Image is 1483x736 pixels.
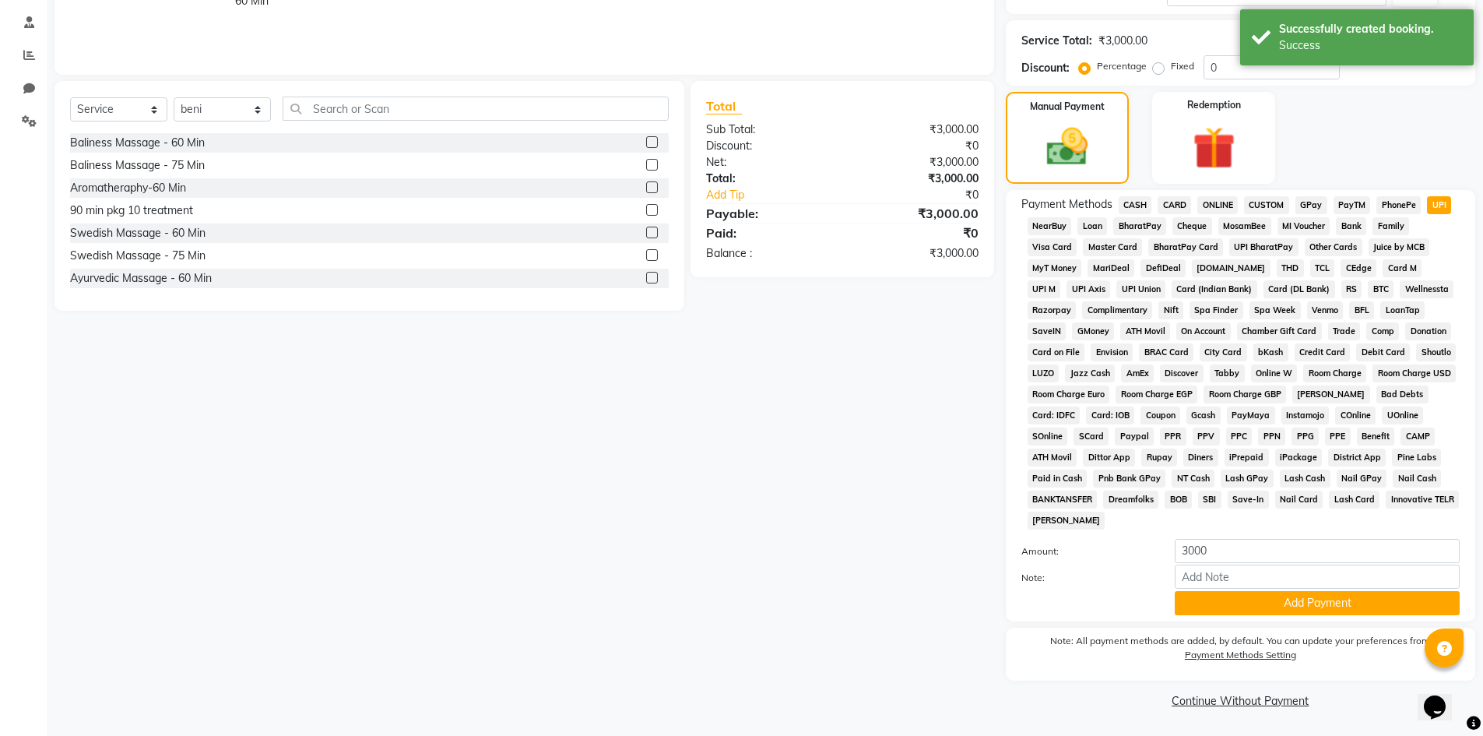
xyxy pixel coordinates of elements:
[1303,364,1366,382] span: Room Charge
[70,135,205,151] div: Baliness Massage - 60 Min
[1382,407,1423,424] span: UOnline
[1279,21,1462,37] div: Successfully created booking.
[1172,280,1257,298] span: Card (Indian Bank)
[1295,343,1351,361] span: Credit Card
[1140,407,1180,424] span: Coupon
[1158,196,1191,214] span: CARD
[1291,428,1319,445] span: PPG
[70,248,206,264] div: Swedish Massage - 75 Min
[1083,449,1135,467] span: Dittor App
[1336,217,1366,235] span: Bank
[1263,280,1335,298] span: Card (DL Bank)
[1251,364,1298,382] span: Online W
[1086,407,1134,424] span: Card: IOB
[1028,259,1082,277] span: MyT Money
[1393,470,1441,488] span: Nail Cash
[1275,449,1323,467] span: iPackage
[1226,428,1253,445] span: PPC
[1172,470,1214,488] span: NT Cash
[1341,259,1376,277] span: CEdge
[1427,196,1451,214] span: UPI
[1225,449,1269,467] span: iPrepaid
[70,157,205,174] div: Baliness Massage - 75 Min
[1190,301,1243,319] span: Spa Finder
[1103,491,1158,509] span: Dreamfolks
[1418,674,1467,720] iframe: chat widget
[1120,322,1170,340] span: ATH Movil
[1305,238,1362,256] span: Other Cards
[1115,428,1154,445] span: Paypal
[1077,217,1107,235] span: Loan
[1197,196,1238,214] span: ONLINE
[1072,322,1114,340] span: GMoney
[1369,238,1430,256] span: Juice by MCB
[1366,322,1399,340] span: Comp
[1028,322,1067,340] span: SaveIN
[1183,449,1218,467] span: Diners
[1185,648,1296,662] label: Payment Methods Setting
[1083,238,1142,256] span: Master Card
[706,98,742,114] span: Total
[1376,386,1429,403] span: Bad Debts
[1175,591,1460,615] button: Add Payment
[283,97,669,121] input: Search or Scan
[1021,634,1460,668] label: Note: All payment methods are added, by default. You can update your preferences from
[1119,196,1152,214] span: CASH
[1176,322,1231,340] span: On Account
[1010,544,1164,558] label: Amount:
[1328,449,1386,467] span: District App
[1280,470,1330,488] span: Lash Cash
[1034,123,1101,171] img: _cash.svg
[1400,428,1435,445] span: CAMP
[842,121,990,138] div: ₹3,000.00
[1200,343,1247,361] span: City Card
[1028,470,1088,488] span: Paid in Cash
[1028,364,1060,382] span: LUZO
[1372,364,1456,382] span: Room Charge USD
[842,204,990,223] div: ₹3,000.00
[1279,37,1462,54] div: Success
[1372,217,1409,235] span: Family
[694,154,842,171] div: Net:
[842,245,990,262] div: ₹3,000.00
[1028,449,1077,467] span: ATH Movil
[867,187,990,203] div: ₹0
[1383,259,1422,277] span: Card M
[694,245,842,262] div: Balance :
[1253,343,1288,361] span: bKash
[1175,565,1460,589] input: Add Note
[1221,470,1274,488] span: Lash GPay
[1277,259,1304,277] span: THD
[1356,343,1410,361] span: Debit Card
[1258,428,1285,445] span: PPN
[1175,539,1460,563] input: Amount
[1160,428,1186,445] span: PPR
[1067,280,1110,298] span: UPI Axis
[1116,386,1197,403] span: Room Charge EGP
[1028,301,1077,319] span: Razorpay
[1088,259,1134,277] span: MariDeal
[70,270,212,287] div: Ayurvedic Massage - 60 Min
[842,171,990,187] div: ₹3,000.00
[842,138,990,154] div: ₹0
[1368,280,1393,298] span: BTC
[1171,59,1194,73] label: Fixed
[842,224,990,242] div: ₹0
[1172,217,1212,235] span: Cheque
[1249,301,1301,319] span: Spa Week
[1357,428,1395,445] span: Benefit
[694,204,842,223] div: Payable:
[1028,280,1061,298] span: UPI M
[1186,407,1221,424] span: Gcash
[1028,407,1081,424] span: Card: IDFC
[1028,238,1077,256] span: Visa Card
[70,202,193,219] div: 90 min pkg 10 treatment
[1098,33,1147,49] div: ₹3,000.00
[1281,407,1330,424] span: Instamojo
[1275,491,1323,509] span: Nail Card
[1148,238,1223,256] span: BharatPay Card
[1295,196,1327,214] span: GPay
[1329,491,1379,509] span: Lash Card
[694,224,842,242] div: Paid:
[1227,407,1275,424] span: PayMaya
